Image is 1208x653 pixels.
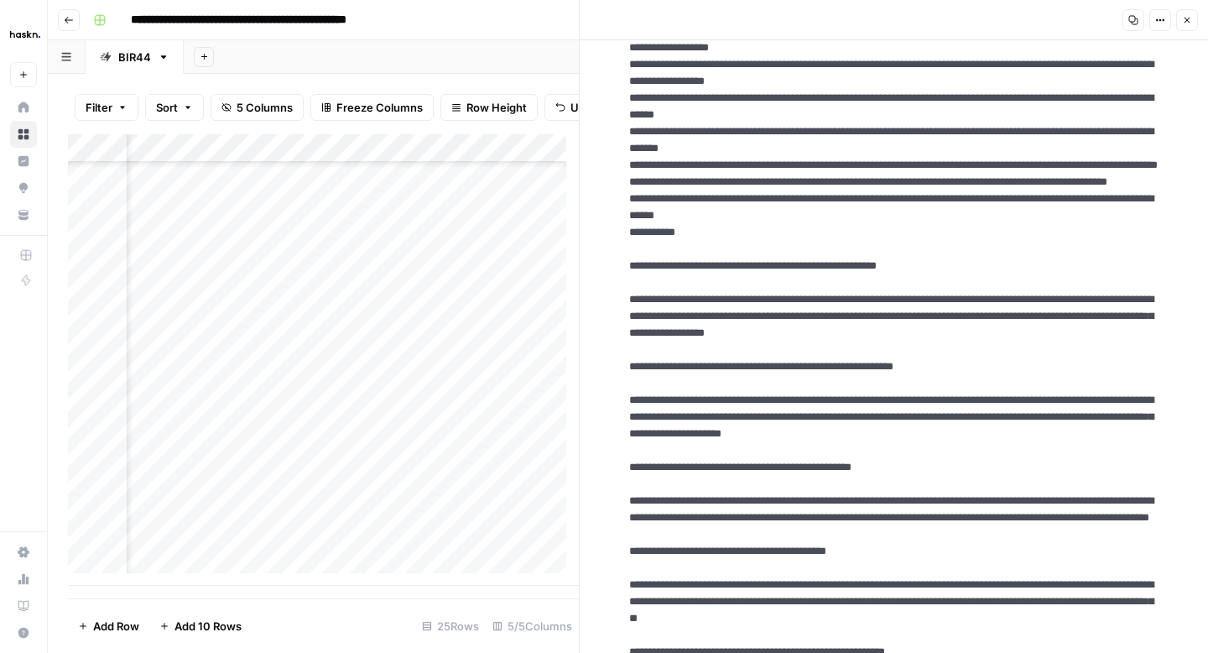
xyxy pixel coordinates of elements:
[10,13,37,55] button: Workspace: Haskn
[145,94,204,121] button: Sort
[86,99,112,116] span: Filter
[10,593,37,619] a: Learning Hub
[10,619,37,646] button: Help + Support
[10,175,37,201] a: Opportunities
[118,49,151,65] div: BIR44
[174,618,242,635] span: Add 10 Rows
[211,94,304,121] button: 5 Columns
[544,94,610,121] button: Undo
[415,613,486,640] div: 25 Rows
[310,94,434,121] button: Freeze Columns
[10,148,37,175] a: Insights
[570,99,599,116] span: Undo
[10,94,37,121] a: Home
[149,613,252,640] button: Add 10 Rows
[68,613,149,640] button: Add Row
[10,539,37,566] a: Settings
[440,94,538,121] button: Row Height
[486,613,579,640] div: 5/5 Columns
[156,99,178,116] span: Sort
[75,94,138,121] button: Filter
[86,40,184,74] a: BIR44
[10,121,37,148] a: Browse
[10,201,37,228] a: Your Data
[10,19,40,50] img: Haskn Logo
[336,99,423,116] span: Freeze Columns
[466,99,527,116] span: Row Height
[10,566,37,593] a: Usage
[93,618,139,635] span: Add Row
[237,99,293,116] span: 5 Columns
